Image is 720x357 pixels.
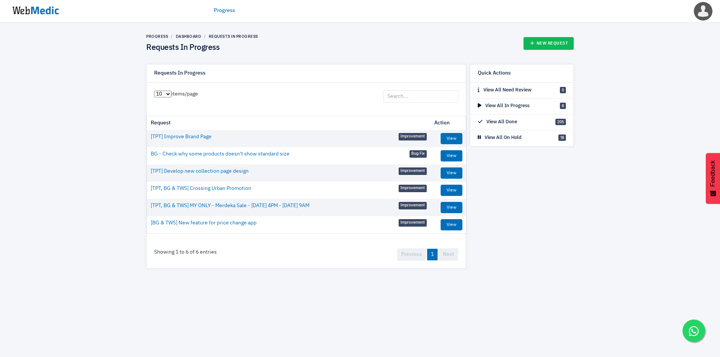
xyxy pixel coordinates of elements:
a: [TPT] Develop new collection page design [151,167,249,175]
span: Improvement [399,133,427,140]
a: [TPT] Improve Brand Page [151,133,211,141]
a: View [441,219,462,230]
a: View [441,150,462,161]
a: BG - Check why some products doesn't show standard size [151,150,289,158]
a: Progress [146,34,168,39]
span: 205 [555,119,566,125]
p: View All On Hold [478,134,522,142]
span: 18 [558,134,566,141]
a: View [441,167,462,179]
span: Improvement [399,167,427,175]
a: Requests In Progress [209,34,258,39]
input: Search... [383,90,458,103]
nav: breadcrumb [146,34,258,39]
th: Action [430,116,466,130]
a: 1 [427,249,438,260]
p: View All In Progress [478,102,529,110]
span: Improvement [399,185,427,192]
select: items/page [154,91,171,97]
th: Request [147,116,430,130]
h6: Quick Actions [478,70,511,77]
a: View [441,185,462,196]
button: Feedback - Show survey [706,153,720,204]
span: Feedback [709,160,716,187]
span: 6 [560,103,566,109]
a: [TPT, BG & TWS] Crossing Urban Promotion [151,185,251,193]
a: Progress [214,7,235,15]
a: View [441,202,462,213]
span: 0 [560,87,566,93]
h4: Requests In Progress [146,43,258,53]
div: Showing 1 to 6 of 6 entries [147,241,224,264]
p: View All Done [478,118,517,126]
span: Improvement [399,202,427,209]
p: View All Need Review [478,87,531,94]
span: Improvement [399,219,427,227]
label: items/page [154,90,198,98]
a: Dashboard [176,34,201,39]
h6: Requests In Progress [154,70,205,77]
a: New Request [523,37,574,50]
a: Previous [397,248,426,261]
span: Bug Fix [409,150,427,158]
a: View [441,133,462,144]
a: Next [439,248,458,261]
a: [BG & TWS] New feature for price change app [151,219,256,227]
a: [TPT, BG & TWS] MY ONLY - Merdeka Sale - [DATE] 4PM - [DATE] 9AM [151,202,309,210]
